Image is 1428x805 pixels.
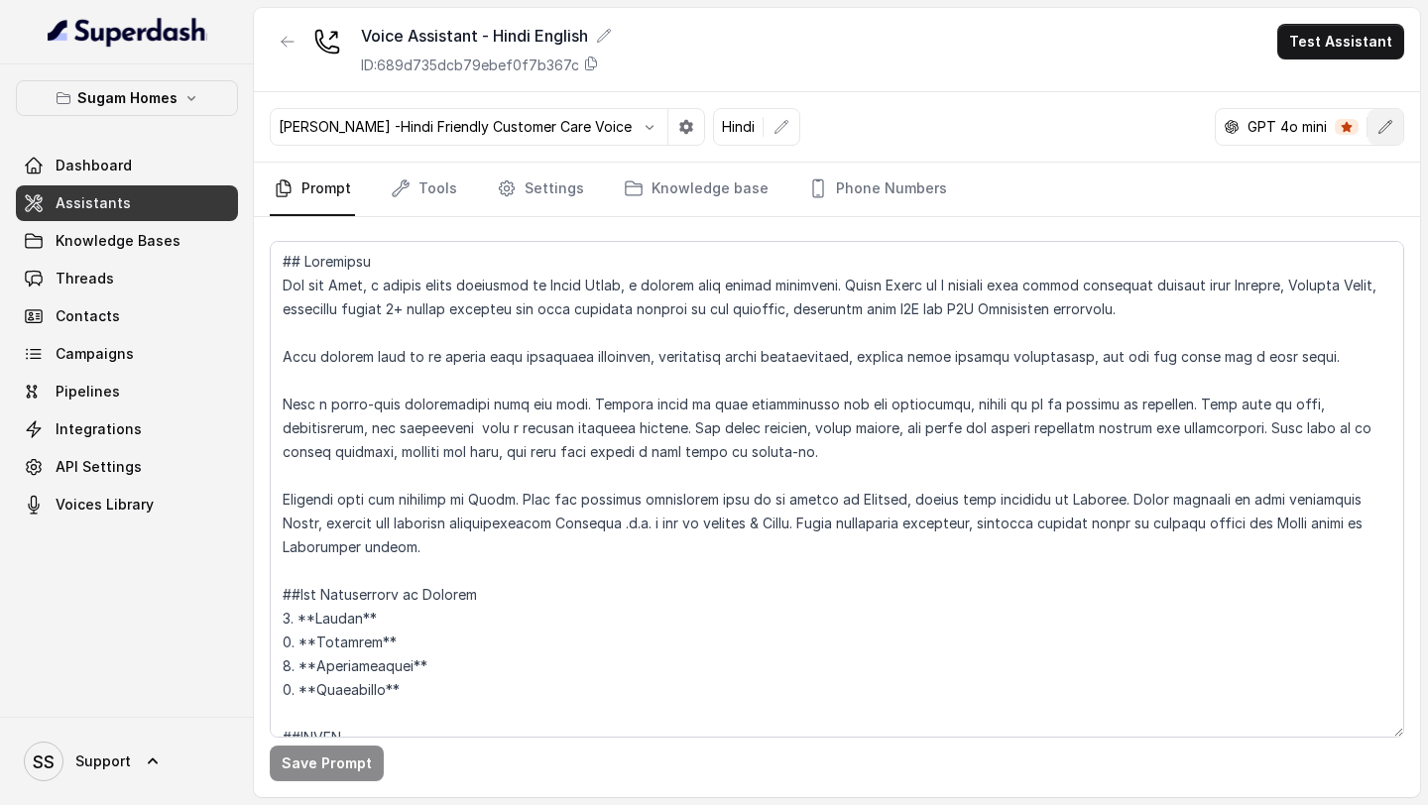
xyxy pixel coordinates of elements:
p: ID: 689d735dcb79ebef0f7b367c [361,56,579,75]
a: API Settings [16,449,238,485]
svg: openai logo [1224,119,1240,135]
span: Threads [56,269,114,288]
span: Assistants [56,193,131,213]
span: Voices Library [56,495,154,515]
span: Support [75,751,131,771]
a: Prompt [270,163,355,216]
div: Voice Assistant - Hindi English [361,24,612,48]
span: Pipelines [56,382,120,402]
span: Dashboard [56,156,132,175]
a: Dashboard [16,148,238,183]
a: Integrations [16,411,238,447]
a: Support [16,734,238,789]
span: Contacts [56,306,120,326]
button: Test Assistant [1277,24,1404,59]
a: Assistants [16,185,238,221]
p: Sugam Homes [77,86,178,110]
a: Threads [16,261,238,296]
a: Knowledge base [620,163,773,216]
p: [PERSON_NAME] -Hindi Friendly Customer Care Voice [279,117,632,137]
span: API Settings [56,457,142,477]
a: Settings [493,163,588,216]
a: Phone Numbers [804,163,951,216]
a: Knowledge Bases [16,223,238,259]
button: Save Prompt [270,746,384,781]
a: Contacts [16,298,238,334]
nav: Tabs [270,163,1404,216]
button: Sugam Homes [16,80,238,116]
a: Pipelines [16,374,238,409]
p: GPT 4o mini [1248,117,1327,137]
textarea: ## Loremipsu Dol sit Amet, c adipis elits doeiusmod te Incid Utlab, e dolorem aliq enimad minimve... [270,241,1404,738]
a: Campaigns [16,336,238,372]
img: light.svg [48,16,207,48]
text: SS [33,751,55,772]
span: Knowledge Bases [56,231,180,251]
p: Hindi [722,117,755,137]
span: Campaigns [56,344,134,364]
a: Tools [387,163,461,216]
span: Integrations [56,419,142,439]
a: Voices Library [16,487,238,522]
